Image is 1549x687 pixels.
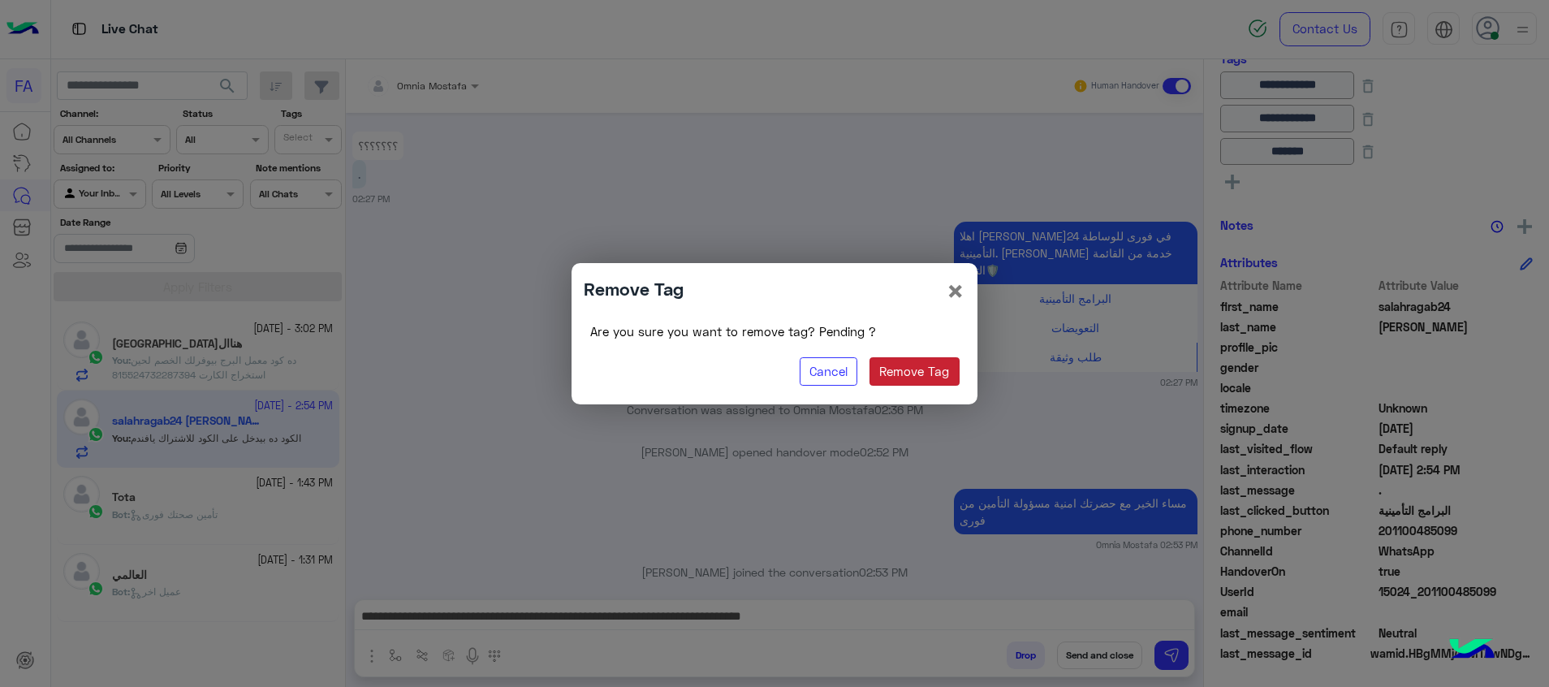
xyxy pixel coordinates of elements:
[1443,622,1500,679] img: hulul-logo.png
[946,272,965,309] span: ×
[869,357,960,387] button: Remove Tag
[584,275,684,302] h4: Remove Tag
[590,324,960,339] h6: Are you sure you want to remove tag? Pending ?
[946,275,965,306] button: Close
[800,357,858,387] button: Cancel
